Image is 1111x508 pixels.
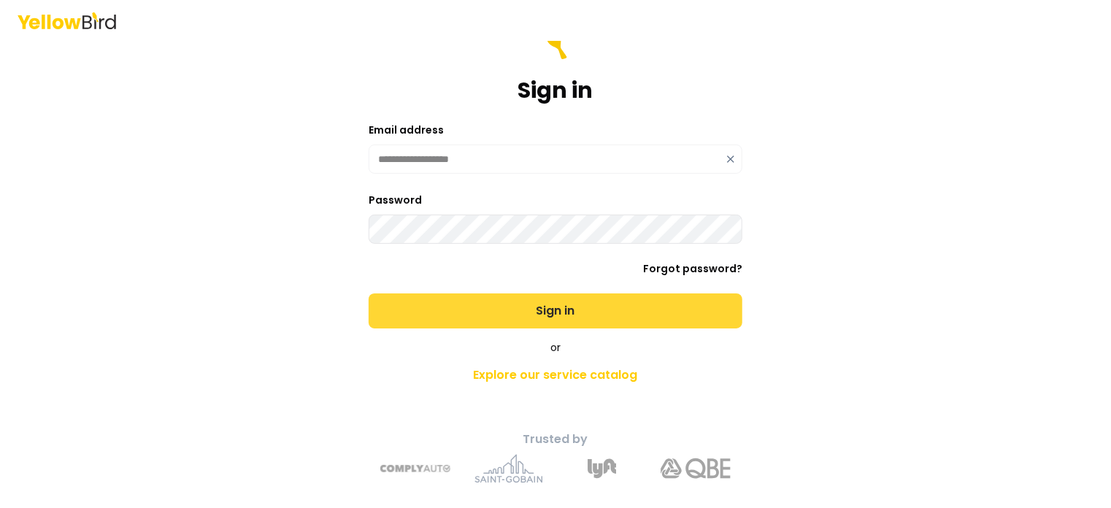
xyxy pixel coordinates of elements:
label: Password [369,193,422,207]
a: Forgot password? [643,261,742,276]
label: Email address [369,123,444,137]
h1: Sign in [518,77,593,104]
button: Sign in [369,293,742,328]
span: or [550,340,561,355]
p: Trusted by [299,431,812,448]
a: Explore our service catalog [299,361,812,390]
